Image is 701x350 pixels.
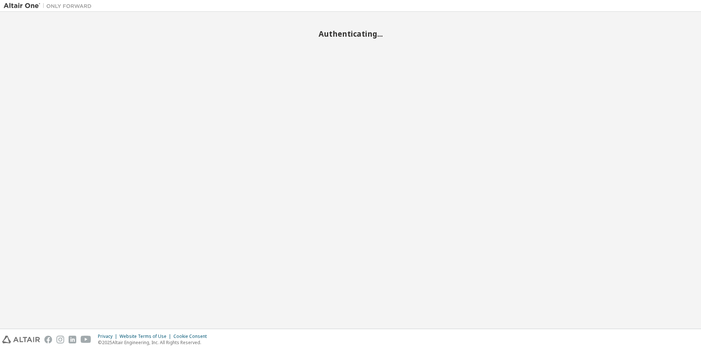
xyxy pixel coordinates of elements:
[4,29,697,39] h2: Authenticating...
[81,336,91,343] img: youtube.svg
[56,336,64,343] img: instagram.svg
[2,336,40,343] img: altair_logo.svg
[98,339,211,346] p: © 2025 Altair Engineering, Inc. All Rights Reserved.
[173,333,211,339] div: Cookie Consent
[120,333,173,339] div: Website Terms of Use
[69,336,76,343] img: linkedin.svg
[4,2,95,10] img: Altair One
[98,333,120,339] div: Privacy
[44,336,52,343] img: facebook.svg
